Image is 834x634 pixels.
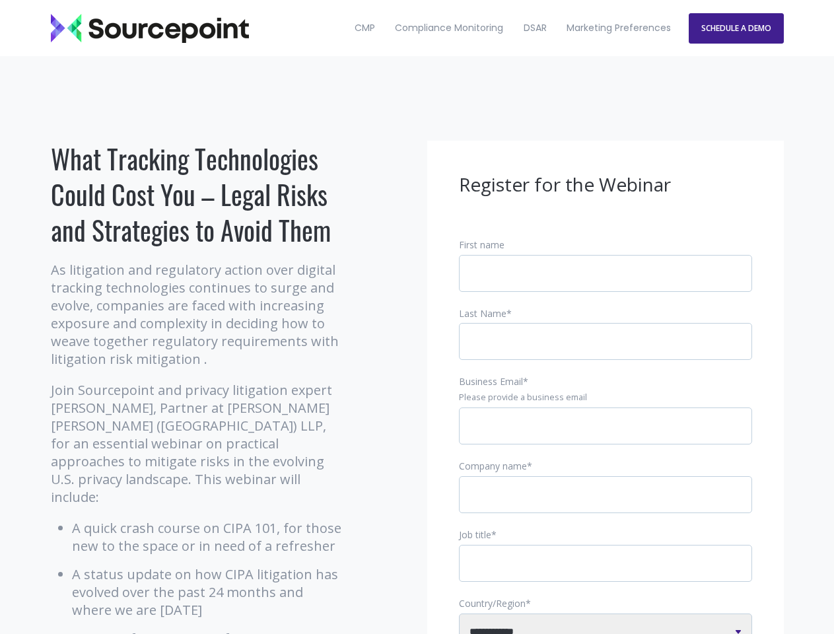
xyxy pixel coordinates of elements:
[51,14,249,43] img: Sourcepoint_logo_black_transparent (2)-2
[459,172,752,197] h3: Register for the Webinar
[459,460,527,472] span: Company name
[51,381,345,506] p: Join Sourcepoint and privacy litigation expert [PERSON_NAME], Partner at [PERSON_NAME] [PERSON_NA...
[459,597,526,610] span: Country/Region
[689,13,784,44] a: SCHEDULE A DEMO
[72,565,345,619] li: A status update on how CIPA litigation has evolved over the past 24 months and where we are [DATE]
[459,307,506,320] span: Last Name
[459,392,752,404] legend: Please provide a business email
[51,141,345,248] h1: What Tracking Technologies Could Cost You – Legal Risks and Strategies to Avoid Them
[72,519,345,555] li: A quick crash course on CIPA 101, for those new to the space or in need of a refresher
[459,238,504,251] span: First name
[459,375,523,388] span: Business Email
[51,261,345,368] p: As litigation and regulatory action over digital tracking technologies continues to surge and evo...
[459,528,491,541] span: Job title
